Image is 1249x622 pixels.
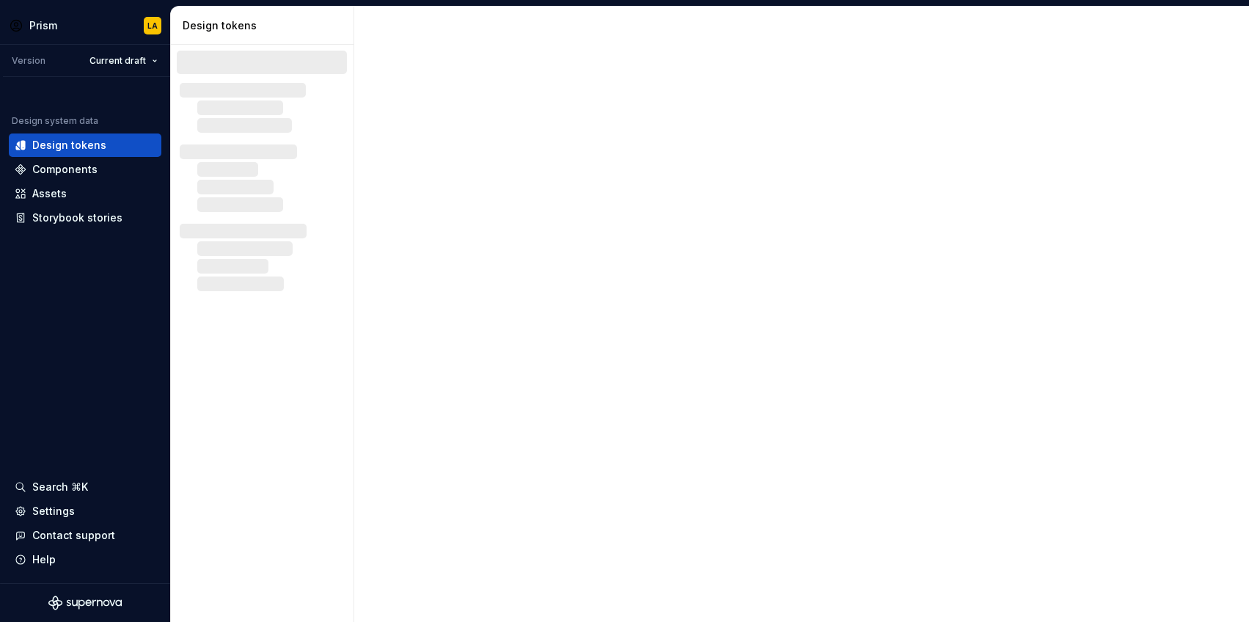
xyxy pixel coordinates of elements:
button: Contact support [9,524,161,547]
a: Settings [9,500,161,523]
div: Search ⌘K [32,480,88,494]
a: Assets [9,182,161,205]
div: Storybook stories [32,211,122,225]
div: Contact support [32,528,115,543]
a: Components [9,158,161,181]
div: Assets [32,186,67,201]
div: Help [32,552,56,567]
div: Prism [29,18,57,33]
div: Settings [32,504,75,519]
div: Design tokens [183,18,348,33]
div: LA [147,20,158,32]
div: Design tokens [32,138,106,153]
div: Components [32,162,98,177]
a: Design tokens [9,133,161,157]
button: PrismLA [3,10,167,41]
a: Storybook stories [9,206,161,230]
button: Help [9,548,161,571]
button: Search ⌘K [9,475,161,499]
button: Current draft [83,51,164,71]
div: Design system data [12,115,98,127]
span: Current draft [89,55,146,67]
div: Version [12,55,45,67]
svg: Supernova Logo [48,596,122,610]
